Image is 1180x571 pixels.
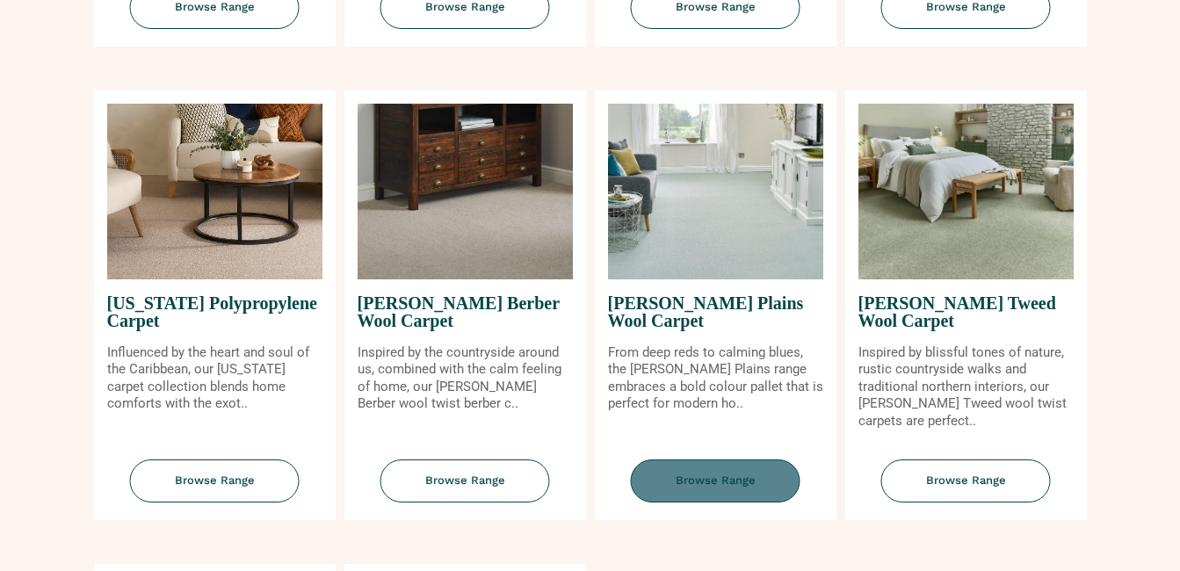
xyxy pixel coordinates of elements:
img: Tomkinson Tweed Wool Carpet [858,104,1074,279]
img: Tomkinson Plains Wool Carpet [608,104,823,279]
span: Browse Range [881,459,1051,502]
p: From deep reds to calming blues, the [PERSON_NAME] Plains range embraces a bold colour pallet tha... [608,344,823,413]
img: Puerto Rico Polypropylene Carpet [107,104,322,279]
p: Inspired by the countryside around us, combined with the calm feeling of home, our [PERSON_NAME] ... [358,344,573,413]
span: [US_STATE] Polypropylene Carpet [107,279,322,344]
span: [PERSON_NAME] Tweed Wool Carpet [858,279,1074,344]
a: Browse Range [344,459,586,520]
span: Browse Range [130,459,300,502]
p: Influenced by the heart and soul of the Caribbean, our [US_STATE] carpet collection blends home c... [107,344,322,413]
a: Browse Range [845,459,1087,520]
span: [PERSON_NAME] Berber Wool Carpet [358,279,573,344]
span: Browse Range [380,459,550,502]
p: Inspired by blissful tones of nature, rustic countryside walks and traditional northern interiors... [858,344,1074,430]
a: Browse Range [94,459,336,520]
a: Browse Range [595,459,836,520]
img: Tomkinson Berber Wool Carpet [358,104,573,279]
span: [PERSON_NAME] Plains Wool Carpet [608,279,823,344]
span: Browse Range [631,459,800,502]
